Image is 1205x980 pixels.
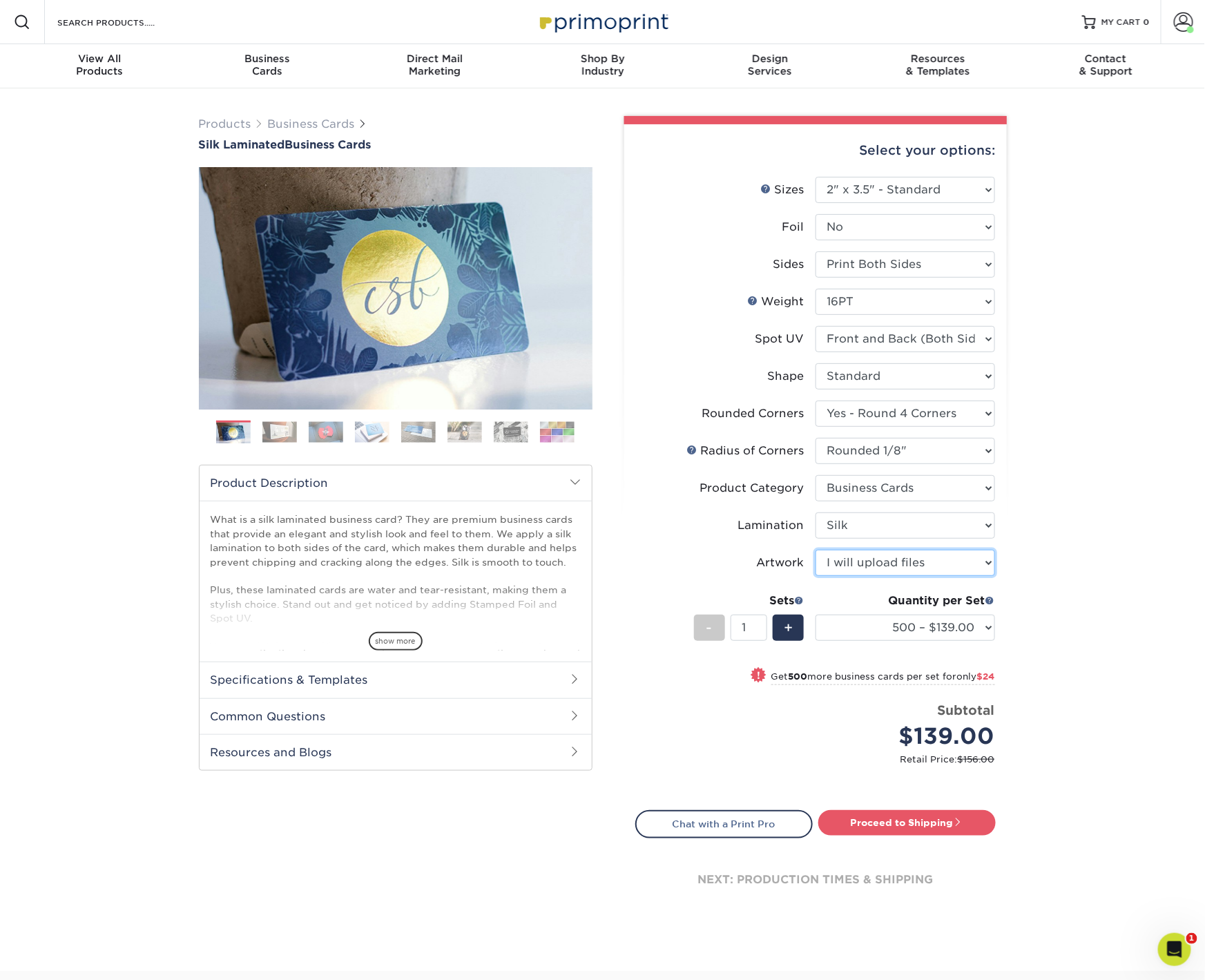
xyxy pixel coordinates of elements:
strong: Subtotal [938,702,995,718]
div: Radius of Corners [687,443,804,459]
span: Resources [854,52,1022,65]
a: View AllProducts [16,44,184,88]
span: ! [757,669,760,683]
div: Foil [782,219,804,236]
span: + [784,617,793,638]
div: next: production times & shipping [635,838,996,921]
span: $24 [977,671,995,682]
div: Lamination [738,517,804,534]
span: Contact [1022,52,1190,65]
img: Silk Laminated 01 [199,92,592,486]
div: Product Category [700,480,804,497]
h2: Product Description [200,465,592,501]
a: Business Cards [268,117,355,131]
h2: Specifications & Templates [200,662,592,698]
div: Products [16,52,184,77]
img: Business Cards 04 [355,421,389,443]
div: Shape [768,368,804,385]
a: Resources& Templates [854,44,1022,88]
div: Sets [694,593,804,609]
span: Shop By [519,52,686,65]
h2: Resources and Blogs [200,734,592,770]
h1: Business Cards [199,138,592,151]
div: $139.00 [826,720,995,753]
div: Rounded Corners [702,405,804,422]
div: & Templates [854,52,1022,77]
input: SEARCH PRODUCTS..... [56,14,191,30]
a: Products [199,117,251,131]
a: Silk LaminatedBusiness Cards [199,138,592,151]
small: Get more business cards per set for [771,671,995,685]
div: & Support [1022,52,1190,77]
span: only [957,671,995,682]
span: MY CART [1101,17,1141,28]
span: show more [369,632,423,651]
div: Weight [748,294,804,310]
span: - [706,617,713,638]
a: Contact& Support [1022,44,1190,88]
iframe: Intercom live chat [1158,933,1191,966]
div: Sizes [761,182,804,198]
div: Industry [519,52,686,77]
div: Artwork [757,555,804,571]
span: 1 [1186,933,1197,944]
a: Direct MailMarketing [351,44,519,88]
div: Cards [183,52,351,77]
strong: 500 [789,671,808,682]
span: 0 [1144,17,1150,27]
span: Silk Laminated [199,138,285,151]
a: Proceed to Shipping [818,810,996,835]
div: Spot UV [755,331,804,347]
a: BusinessCards [183,44,351,88]
img: Business Cards 02 [262,421,297,443]
span: Direct Mail [351,52,519,65]
div: Select your options: [635,124,996,177]
span: $156.00 [958,754,995,765]
div: Sides [773,256,804,273]
img: Business Cards 08 [540,421,575,443]
div: Quantity per Set [816,593,995,609]
div: Services [686,52,854,77]
img: Business Cards 01 [216,416,251,450]
span: Design [686,52,854,65]
div: Marketing [351,52,519,77]
img: Business Cards 07 [494,421,528,443]
a: Chat with a Print Pro [635,810,813,838]
img: Business Cards 05 [401,421,436,443]
a: DesignServices [686,44,854,88]
span: Business [183,52,351,65]
h2: Common Questions [200,698,592,734]
img: Business Cards 06 [447,421,482,443]
p: What is a silk laminated business card? They are premium business cards that provide an elegant a... [211,512,581,738]
img: Primoprint [534,7,672,37]
a: Shop ByIndustry [519,44,686,88]
img: Business Cards 03 [309,421,343,443]
small: Retail Price: [646,753,995,766]
span: View All [16,52,184,65]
